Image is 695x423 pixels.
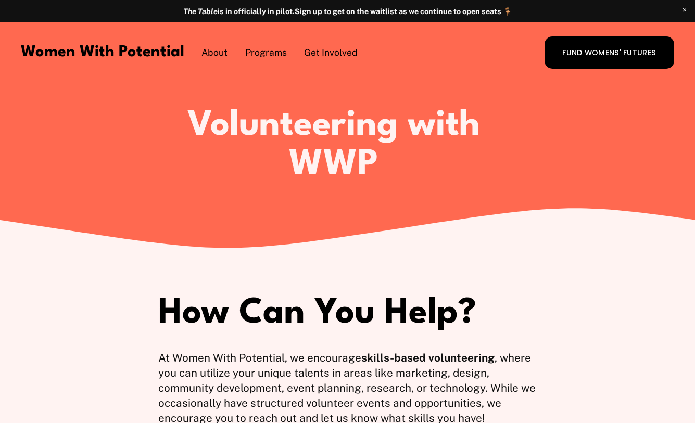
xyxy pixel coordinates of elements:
[187,109,490,182] span: Volunteering with WWP
[21,45,184,60] a: Women With Potential
[158,294,537,333] h1: How Can You Help?
[304,45,358,60] a: folder dropdown
[183,7,218,16] em: The Table
[545,36,674,69] a: FUND WOMENS' FUTURES
[201,46,228,59] span: About
[245,46,287,59] span: Programs
[361,351,495,364] strong: skills-based volunteering
[245,45,287,60] a: folder dropdown
[295,7,512,16] a: Sign up to get on the waitlist as we continue to open seats 🪑
[201,45,228,60] a: folder dropdown
[183,7,295,16] strong: is in officially in pilot.
[304,46,358,59] span: Get Involved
